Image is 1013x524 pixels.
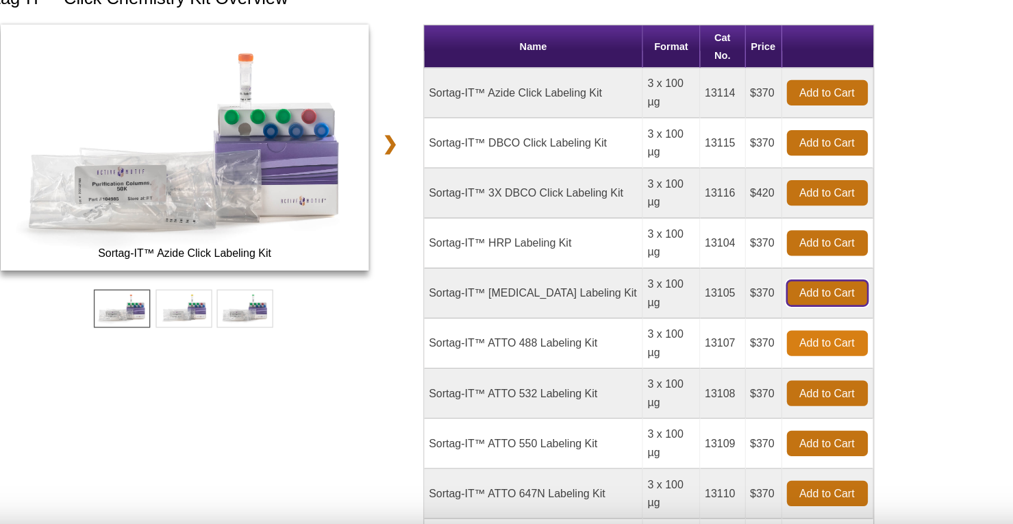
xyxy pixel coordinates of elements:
[677,114,720,152] td: 3 x 100 µg
[686,5,844,38] a: Documents
[477,497,545,508] button: cookie settings
[512,265,677,303] td: Sortag-IT™ [MEDICAL_DATA] Labeling Kit
[677,378,720,416] td: 3 x 100 µg
[966,477,999,510] iframe: Intercom live chat
[164,5,322,38] a: Overview
[720,152,754,190] td: 13115
[677,416,720,453] td: 3 x 100 µg
[512,190,677,227] td: Sortag-IT™ 3X DBCO Click Labeling Kit
[785,236,846,255] a: Add to Cart
[873,486,982,513] button: Got it!
[785,123,846,142] a: Add to Cart
[754,453,781,491] td: $420
[194,82,471,271] a: Sortag-IT™ Azide Click Labeling Kit
[754,416,781,453] td: $370
[785,425,846,444] a: Add to Cart
[720,453,754,491] td: 13111
[754,265,781,303] td: $370
[677,190,720,227] td: 3 x 100 µg
[720,340,754,378] td: 13108
[512,82,677,114] th: Name
[512,152,677,190] td: Sortag-IT™ DBCO Click Labeling Kit
[754,114,781,152] td: $370
[163,155,192,187] a: ❮
[720,227,754,265] td: 13104
[512,5,670,38] a: Data
[194,82,471,266] img: Sortag-IT™ Azide Click Labeling Kit
[512,114,677,152] td: Sortag-IT™ Azide Click Labeling Kit
[785,312,846,331] a: Add to Cart
[754,82,781,114] th: Price
[197,247,468,260] span: Sortag-IT™ Azide Click Labeling Kit
[677,265,720,303] td: 3 x 100 µg
[785,462,847,482] a: Add to Cart
[754,303,781,340] td: $370
[512,340,677,378] td: Sortag-IT™ ATTO 532 Labeling Kit
[338,5,496,38] a: Contents
[785,387,846,406] a: Add to Cart
[720,190,754,227] td: 13116
[677,152,720,190] td: 3 x 100 µg
[677,453,720,491] td: 3 x 100 µg
[720,378,754,416] td: 13109
[677,227,720,265] td: 3 x 100 µg
[754,227,781,265] td: $370
[754,190,781,227] td: $420
[348,497,411,508] a: Privacy Policy
[512,303,677,340] td: Sortag-IT™ ATTO 488 Labeling Kit
[754,378,781,416] td: $370
[31,481,851,510] p: This website uses cookies to provide necessary site functionality and improve your online experie...
[720,114,754,152] td: 13114
[512,453,677,491] td: Sortag-IT™ HRV 3C-[MEDICAL_DATA] Labeling Kit
[754,152,781,190] td: $370
[785,274,846,293] a: Add to Cart
[720,416,754,453] td: 13110
[512,227,677,265] td: Sortag-IT™ HRP Labeling Kit
[163,53,851,71] h2: Sortag-IT™ Click Chemistry Kit Overview
[785,161,846,180] a: Add to Cart
[512,378,677,416] td: Sortag-IT™ ATTO 550 Labeling Kit
[677,340,720,378] td: 3 x 100 µg
[677,303,720,340] td: 3 x 100 µg
[785,349,846,369] a: Add to Cart
[720,82,754,114] th: Cat No.
[720,303,754,340] td: 13107
[754,340,781,378] td: $370
[512,416,677,453] td: Sortag-IT™ ATTO 647N Labeling Kit
[785,199,846,218] a: Add to Cart
[720,265,754,303] td: 13105
[677,82,720,114] th: Format
[472,155,501,187] a: ❯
